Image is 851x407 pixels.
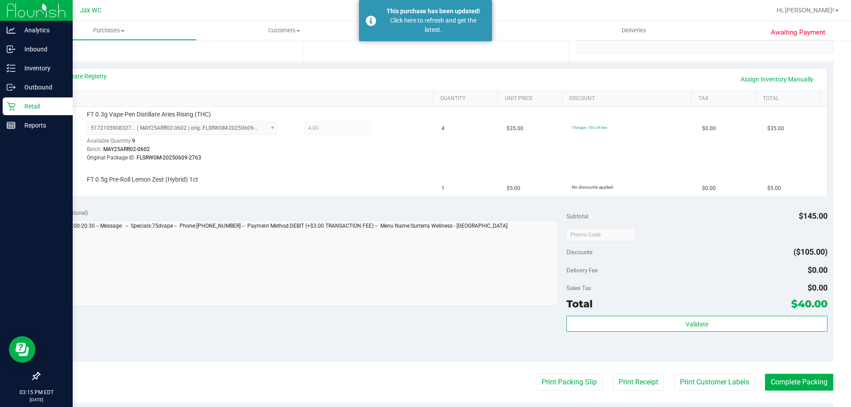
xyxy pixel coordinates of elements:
[566,284,591,291] span: Sales Tax
[799,211,828,221] span: $145.00
[21,21,196,40] a: Purchases
[441,124,445,133] span: 4
[507,184,520,193] span: $5.00
[381,7,485,16] div: This purchase has been updated!
[441,184,445,193] span: 1
[767,124,784,133] span: $35.00
[536,374,603,391] button: Print Packing Slip
[808,283,828,292] span: $0.00
[735,72,819,87] a: Assign Inventory Manually
[505,95,559,102] a: Unit Price
[7,83,16,92] inline-svg: Outbound
[197,27,371,35] span: Customers
[87,175,198,184] span: FT 0.5g Pre-Roll Lemon Zest (Hybrid) 1ct
[16,63,69,74] p: Inventory
[566,298,593,310] span: Total
[767,184,781,193] span: $5.00
[4,388,69,396] p: 03:15 PM EDT
[16,44,69,54] p: Inbound
[566,228,635,241] input: Promo Code
[7,26,16,35] inline-svg: Analytics
[566,316,827,332] button: Validate
[80,7,101,14] span: Jax WC
[763,95,817,102] a: Total
[7,45,16,54] inline-svg: Inbound
[686,321,708,328] span: Validate
[793,247,828,256] span: ($105.00)
[702,124,716,133] span: $0.00
[569,95,688,102] a: Discount
[547,21,722,40] a: Deliveries
[87,110,211,119] span: FT 0.3g Vape Pen Distillate Aries Rising (THC)
[54,72,107,81] a: View State Registry
[16,25,69,35] p: Analytics
[566,244,593,260] span: Discounts
[808,265,828,275] span: $0.00
[4,396,69,403] p: [DATE]
[440,95,494,102] a: Quantity
[702,184,716,193] span: $0.00
[7,102,16,111] inline-svg: Retail
[9,336,35,363] iframe: Resource center
[103,146,150,152] span: MAY25ARR02-0602
[613,374,664,391] button: Print Receipt
[52,95,429,102] a: SKU
[507,124,523,133] span: $35.00
[16,101,69,112] p: Retail
[381,16,485,35] div: Click here to refresh and get the latest.
[566,267,598,274] span: Delivery Fee
[132,138,135,144] span: 9
[791,298,828,310] span: $40.00
[777,7,834,14] span: Hi, [PERSON_NAME]!
[87,146,102,152] span: Batch:
[674,374,755,391] button: Print Customer Labels
[572,125,607,130] span: 75dvape: 75% off line
[137,155,201,161] span: FLSRWGM-20250609-2763
[16,120,69,131] p: Reports
[7,121,16,130] inline-svg: Reports
[566,213,588,220] span: Subtotal
[771,27,825,38] span: Awaiting Payment
[196,21,371,40] a: Customers
[21,27,196,35] span: Purchases
[572,185,613,190] span: No discounts applied
[7,64,16,73] inline-svg: Inventory
[87,135,286,152] div: Available Quantity:
[610,27,658,35] span: Deliveries
[16,82,69,93] p: Outbound
[87,155,135,161] span: Original Package ID:
[699,95,753,102] a: Tax
[765,374,833,391] button: Complete Packing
